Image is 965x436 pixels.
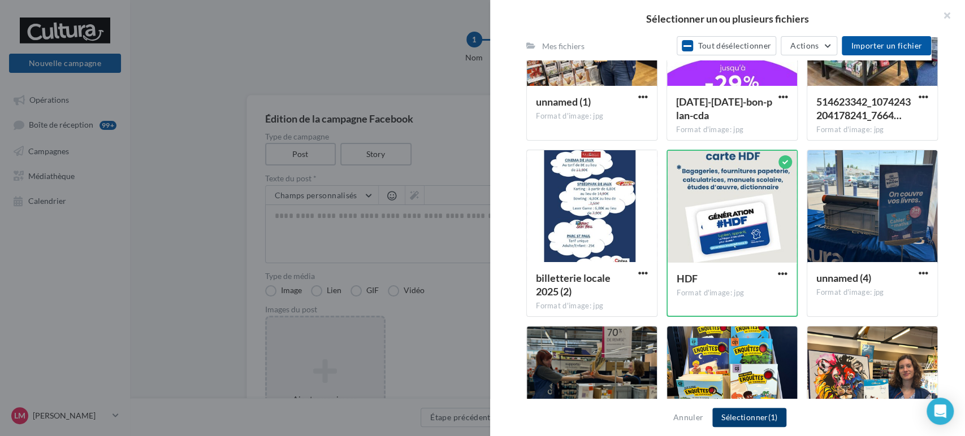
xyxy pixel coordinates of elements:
button: Sélectionner(1) [712,408,786,427]
span: unnamed (1) [536,95,591,108]
div: Format d'image: jpg [536,301,648,311]
div: Format d'image: jpg [816,287,928,298]
button: Tout désélectionner [677,36,776,55]
div: Format d'image: jpg [676,125,788,135]
span: billetterie locale 2025 (2) [536,272,611,298]
button: Annuler [669,411,708,424]
div: Open Intercom Messenger [927,398,954,425]
span: HDF [677,272,698,285]
span: 1200-1900-bon-plan-cda [676,95,772,121]
div: Format d'image: jpg [677,288,787,298]
div: Mes fichiers [542,41,585,52]
button: Importer un fichier [842,36,931,55]
h2: Sélectionner un ou plusieurs fichiers [508,14,947,24]
span: (1) [768,412,777,422]
div: Format d'image: jpg [536,111,648,121]
span: Actions [790,41,819,50]
span: 514623342_1074243204178241_7664703011263020252_n [816,95,911,121]
span: Importer un fichier [851,41,922,50]
button: Actions [781,36,837,55]
div: Format d'image: jpg [816,125,928,135]
span: unnamed (4) [816,272,871,284]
